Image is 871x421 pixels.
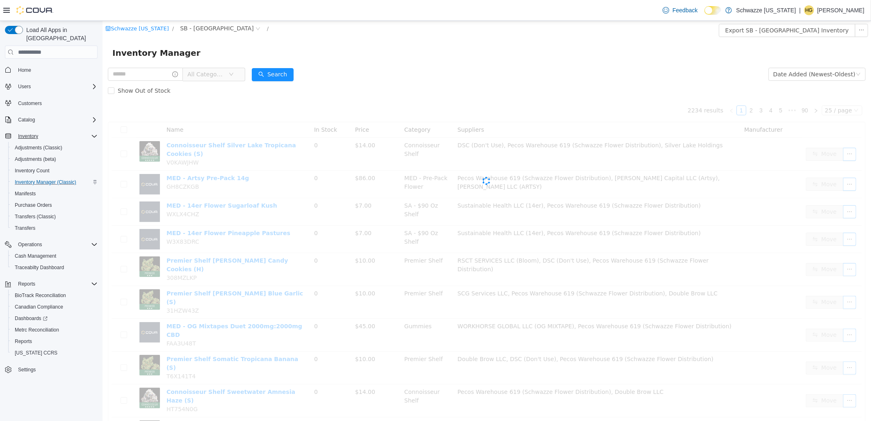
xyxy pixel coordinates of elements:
[11,302,66,312] a: Canadian Compliance
[15,202,52,208] span: Purchase Orders
[16,6,53,14] img: Cova
[15,350,57,356] span: [US_STATE] CCRS
[11,251,59,261] a: Cash Management
[805,5,813,15] span: HG
[8,199,101,211] button: Purchase Orders
[2,81,101,92] button: Users
[3,5,66,11] a: icon: shopSchwazze [US_STATE]
[15,156,56,162] span: Adjustments (beta)
[15,253,56,259] span: Cash Management
[2,239,101,250] button: Operations
[804,5,814,15] div: Hunter Grundman
[11,177,98,187] span: Inventory Manager (Classic)
[15,190,36,197] span: Manifests
[11,223,98,233] span: Transfers
[15,304,63,310] span: Canadian Compliance
[15,225,35,231] span: Transfers
[11,313,98,323] span: Dashboards
[126,51,131,57] i: icon: down
[11,336,35,346] a: Reports
[11,336,98,346] span: Reports
[753,51,758,57] i: icon: down
[85,49,122,57] span: All Categories
[8,153,101,165] button: Adjustments (beta)
[15,167,50,174] span: Inventory Count
[11,251,98,261] span: Cash Management
[11,143,98,153] span: Adjustments (Classic)
[18,241,42,248] span: Operations
[8,347,101,359] button: [US_STATE] CCRS
[8,313,101,324] a: Dashboards
[15,264,64,271] span: Traceabilty Dashboard
[15,292,66,299] span: BioTrack Reconciliation
[3,5,8,10] i: icon: shop
[15,98,45,108] a: Customers
[2,97,101,109] button: Customers
[671,47,753,59] div: Date Added (Newest-Oldest)
[149,47,191,60] button: icon: searchSearch
[5,60,98,397] nav: Complex example
[11,177,80,187] a: Inventory Manager (Classic)
[8,211,101,222] button: Transfers (Classic)
[11,313,51,323] a: Dashboards
[164,5,166,11] span: /
[12,66,71,73] span: Show Out of Stock
[736,5,796,15] p: Schwazze [US_STATE]
[11,212,59,222] a: Transfers (Classic)
[11,325,98,335] span: Metrc Reconciliation
[15,179,76,185] span: Inventory Manager (Classic)
[616,3,753,16] button: Export SB - [GEOGRAPHIC_DATA] Inventory
[15,65,34,75] a: Home
[11,325,62,335] a: Metrc Reconciliation
[15,364,98,375] span: Settings
[15,213,56,220] span: Transfers (Classic)
[11,291,98,300] span: BioTrack Reconciliation
[11,291,69,300] a: BioTrack Reconciliation
[8,262,101,273] button: Traceabilty Dashboard
[705,6,722,15] input: Dark Mode
[15,115,38,125] button: Catalog
[659,2,701,18] a: Feedback
[11,189,39,199] a: Manifests
[15,315,48,322] span: Dashboards
[18,366,36,373] span: Settings
[70,50,75,56] i: icon: info-circle
[2,364,101,375] button: Settings
[15,131,98,141] span: Inventory
[11,212,98,222] span: Transfers (Classic)
[18,133,38,140] span: Inventory
[23,26,98,42] span: Load All Apps in [GEOGRAPHIC_DATA]
[18,67,31,73] span: Home
[799,5,801,15] p: |
[15,279,39,289] button: Reports
[2,114,101,126] button: Catalog
[78,3,151,12] span: SB - North Denver
[11,200,55,210] a: Purchase Orders
[11,143,66,153] a: Adjustments (Classic)
[8,301,101,313] button: Canadian Compliance
[11,166,53,176] a: Inventory Count
[15,338,32,345] span: Reports
[8,165,101,176] button: Inventory Count
[8,250,101,262] button: Cash Management
[752,3,766,16] button: icon: ellipsis
[8,142,101,153] button: Adjustments (Classic)
[8,290,101,301] button: BioTrack Reconciliation
[15,240,98,249] span: Operations
[11,200,98,210] span: Purchase Orders
[18,281,35,287] span: Reports
[70,5,71,11] span: /
[11,348,98,358] span: Washington CCRS
[15,365,39,375] a: Settings
[15,82,98,92] span: Users
[11,263,98,272] span: Traceabilty Dashboard
[2,64,101,76] button: Home
[11,263,67,272] a: Traceabilty Dashboard
[2,278,101,290] button: Reports
[15,115,98,125] span: Catalog
[15,98,98,108] span: Customers
[11,302,98,312] span: Canadian Compliance
[817,5,864,15] p: [PERSON_NAME]
[8,176,101,188] button: Inventory Manager (Classic)
[673,6,698,14] span: Feedback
